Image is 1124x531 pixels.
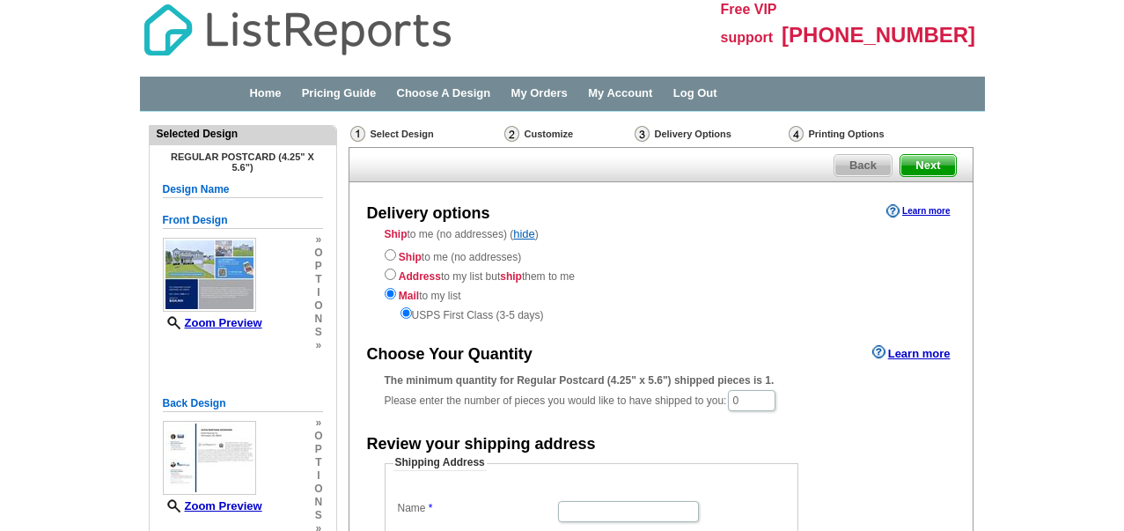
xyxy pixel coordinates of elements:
span: o [314,430,322,443]
h5: Back Design [163,395,323,412]
img: Customize [504,126,519,142]
a: My Account [588,86,652,100]
span: » [314,233,322,247]
img: Delivery Options [635,126,650,142]
span: Next [900,155,955,176]
a: hide [513,227,535,240]
a: My Orders [511,86,568,100]
strong: ship [500,270,522,283]
div: Select Design [349,125,503,147]
span: p [314,260,322,273]
label: Name [398,501,556,516]
div: USPS First Class (3-5 days) [385,304,937,323]
a: Pricing Guide [302,86,377,100]
strong: Ship [385,228,408,240]
a: Learn more [872,345,951,359]
span: Free VIP support [721,2,777,45]
span: n [314,496,322,509]
strong: Address [399,270,441,283]
div: to me (no addresses) to my list but them to me to my list [385,246,937,323]
div: Review your shipping address [367,433,596,456]
span: s [314,326,322,339]
span: s [314,509,322,522]
a: Home [249,86,281,100]
span: t [314,456,322,469]
span: » [314,417,322,430]
img: Select Design [350,126,365,142]
span: t [314,273,322,286]
a: Choose A Design [397,86,491,100]
a: Zoom Preview [163,499,262,513]
span: i [314,469,322,483]
h5: Front Design [163,212,323,229]
span: Back [834,155,892,176]
span: n [314,313,322,326]
h4: Regular Postcard (4.25" x 5.6") [163,151,323,173]
img: small-thumb.jpg [163,238,256,312]
a: Log Out [673,86,717,100]
img: Printing Options & Summary [789,126,804,142]
strong: Ship [399,251,422,263]
div: The minimum quantity for Regular Postcard (4.25" x 5.6") shipped pieces is 1. [385,372,937,388]
div: Choose Your Quantity [367,343,533,366]
span: o [314,247,322,260]
div: Please enter the number of pieces you would like to have shipped to you: [385,372,937,413]
div: Delivery options [367,203,490,225]
span: p [314,443,322,456]
span: o [314,483,322,496]
a: Learn more [886,204,950,218]
a: Back [834,154,893,177]
legend: Shipping Address [393,455,487,471]
span: o [314,299,322,313]
a: Zoom Preview [163,316,262,329]
div: to me (no addresses) ( ) [349,226,973,323]
h5: Design Name [163,181,323,198]
div: Selected Design [150,126,336,142]
span: i [314,286,322,299]
div: Customize [503,125,633,143]
img: small-thumb.jpg [163,421,256,495]
strong: Mail [399,290,419,302]
span: » [314,339,322,352]
div: Delivery Options [633,125,787,147]
span: [PHONE_NUMBER] [782,23,975,47]
div: Printing Options [787,125,944,143]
